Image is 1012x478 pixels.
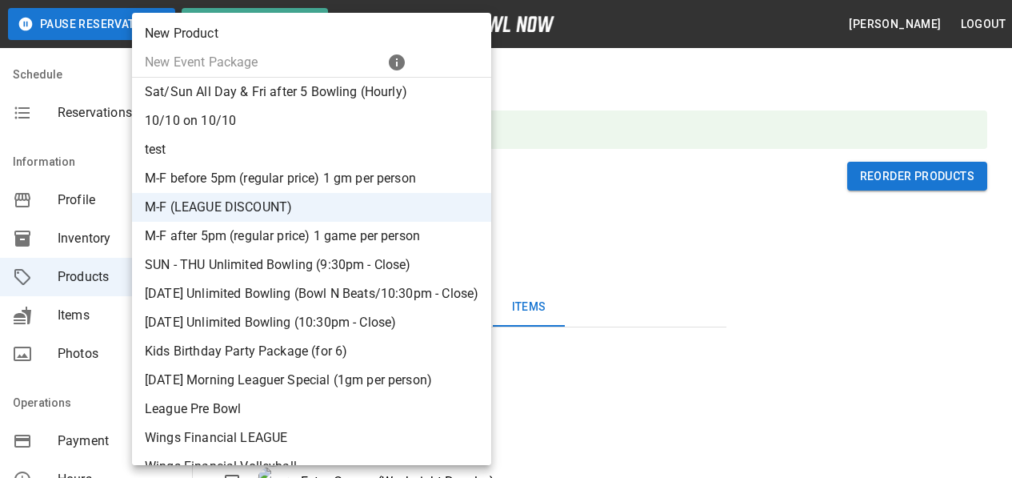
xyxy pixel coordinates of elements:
li: Sat/Sun All Day & Fri after 5 Bowling (Hourly) [132,78,491,106]
li: test [132,135,491,164]
li: 10/10 on 10/10 [132,106,491,135]
li: M-F after 5pm (regular price) 1 game per person [132,222,491,251]
li: New Product [132,19,491,48]
li: SUN - THU Unlimited Bowling (9:30pm - Close) [132,251,491,279]
li: League Pre Bowl [132,395,491,424]
li: [DATE] Morning Leaguer Special (1gm per person) [132,366,491,395]
li: Kids Birthday Party Package (for 6) [132,337,491,366]
li: [DATE] Unlimited Bowling (10:30pm - Close) [132,308,491,337]
li: M-F before 5pm (regular price) 1 gm per person [132,164,491,193]
li: M-F (LEAGUE DISCOUNT) [132,193,491,222]
li: Wings Financial LEAGUE [132,424,491,452]
li: [DATE] Unlimited Bowling (Bowl N Beats/10:30pm - Close) [132,279,491,308]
